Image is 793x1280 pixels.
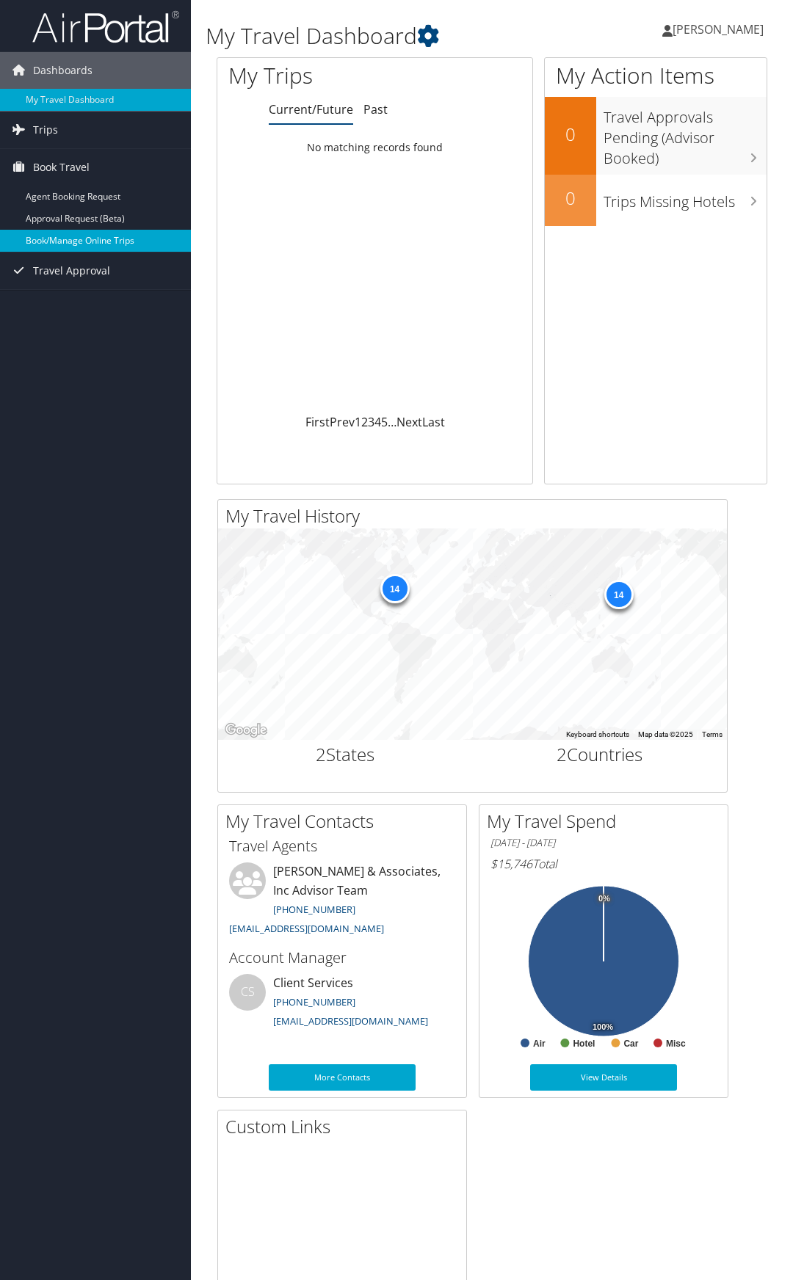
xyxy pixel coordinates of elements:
[273,1014,428,1028] a: [EMAIL_ADDRESS][DOMAIN_NAME]
[673,21,764,37] span: [PERSON_NAME]
[225,503,727,528] h2: My Travel History
[533,1039,546,1049] text: Air
[604,100,767,169] h3: Travel Approvals Pending (Advisor Booked)
[487,809,728,834] h2: My Travel Spend
[604,580,633,609] div: 14
[363,101,388,117] a: Past
[573,1039,595,1049] text: Hotel
[33,52,93,89] span: Dashboards
[545,186,596,211] h2: 0
[662,7,778,51] a: [PERSON_NAME]
[269,1064,416,1091] a: More Contacts
[490,856,717,872] h6: Total
[380,574,409,603] div: 14
[545,175,767,226] a: 0Trips Missing Hotels
[228,60,390,91] h1: My Trips
[361,414,368,430] a: 2
[229,836,455,857] h3: Travel Agents
[545,60,767,91] h1: My Action Items
[229,974,266,1011] div: CS
[490,856,532,872] span: $15,746
[229,922,384,935] a: [EMAIL_ADDRESS][DOMAIN_NAME]
[557,742,567,766] span: 2
[330,414,355,430] a: Prev
[374,414,381,430] a: 4
[530,1064,677,1091] a: View Details
[229,948,455,968] h3: Account Manager
[566,730,629,740] button: Keyboard shortcuts
[33,149,90,186] span: Book Travel
[422,414,445,430] a: Last
[222,862,463,941] li: [PERSON_NAME] & Associates, Inc Advisor Team
[484,742,717,767] h2: Countries
[305,414,330,430] a: First
[222,721,270,740] a: Open this area in Google Maps (opens a new window)
[355,414,361,430] a: 1
[545,122,596,147] h2: 0
[222,721,270,740] img: Google
[225,1114,466,1139] h2: Custom Links
[381,414,388,430] a: 5
[545,97,767,174] a: 0Travel Approvals Pending (Advisor Booked)
[598,894,610,903] tspan: 0%
[638,730,693,738] span: Map data ©2025
[316,742,326,766] span: 2
[217,134,532,161] td: No matching records found
[623,1039,638,1049] text: Car
[273,995,355,1008] a: [PHONE_NUMBER]
[222,974,463,1034] li: Client Services
[666,1039,686,1049] text: Misc
[225,809,466,834] h2: My Travel Contacts
[396,414,422,430] a: Next
[33,252,110,289] span: Travel Approval
[32,10,179,44] img: airportal-logo.png
[604,184,767,212] h3: Trips Missing Hotels
[229,742,462,767] h2: States
[33,112,58,148] span: Trips
[593,1022,613,1031] tspan: 100%
[273,903,355,916] a: [PHONE_NUMBER]
[490,836,717,850] h6: [DATE] - [DATE]
[388,414,396,430] span: …
[206,21,587,51] h1: My Travel Dashboard
[269,101,353,117] a: Current/Future
[702,730,723,738] a: Terms (opens in new tab)
[368,414,374,430] a: 3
